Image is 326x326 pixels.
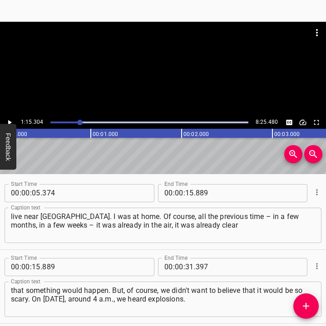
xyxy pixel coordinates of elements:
[311,180,321,204] div: Cue Options
[4,117,15,128] button: Play/Pause
[11,184,20,202] input: 00
[173,258,175,276] span: :
[274,131,300,137] text: 00:03.000
[311,186,323,198] button: Cue Options
[194,184,196,202] span: .
[11,258,20,276] input: 00
[185,184,194,202] input: 15
[20,258,21,276] span: :
[311,254,321,278] div: Cue Options
[32,184,40,202] input: 05
[21,258,30,276] input: 00
[173,184,175,202] span: :
[32,258,40,276] input: 15
[183,184,185,202] span: :
[283,117,295,128] button: Toggle captions
[164,184,173,202] input: 00
[164,258,173,276] input: 00
[30,258,32,276] span: :
[183,258,185,276] span: :
[185,258,194,276] input: 31
[293,293,319,319] button: Add Cue
[311,260,323,272] button: Cue Options
[93,131,118,137] text: 00:01.000
[196,184,279,202] input: 889
[42,184,125,202] input: 374
[304,145,322,163] button: Zoom Out
[175,184,183,202] input: 00
[194,258,196,276] span: .
[42,258,125,276] input: 889
[30,184,32,202] span: :
[40,258,42,276] span: .
[297,117,309,128] button: Change Playback Speed
[40,184,42,202] span: .
[256,119,278,125] span: 8:25.480
[20,184,21,202] span: :
[11,286,315,312] textarea: that something would happen. But, of course, we didn't want to believe that it would be so scary....
[183,131,209,137] text: 00:02.000
[21,184,30,202] input: 00
[50,122,248,123] div: Play progress
[21,119,43,125] span: Current Time
[311,117,322,128] button: Toggle fullscreen
[11,212,315,238] textarea: live near [GEOGRAPHIC_DATA]. I was at home. Of course, all the previous time – in a few months, i...
[196,258,279,276] input: 397
[175,258,183,276] input: 00
[284,145,302,163] button: Zoom In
